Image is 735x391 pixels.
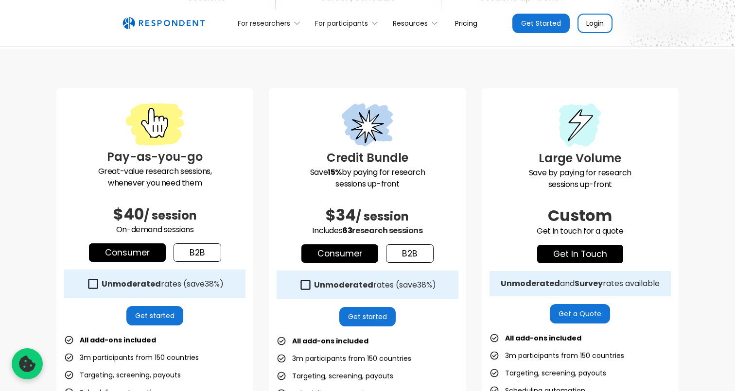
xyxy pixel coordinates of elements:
div: rates (save ) [102,279,224,289]
strong: Unmoderated [314,279,373,290]
strong: All add-ons included [292,336,368,346]
span: 38% [417,279,432,290]
span: $40 [113,203,144,225]
span: / session [356,208,409,224]
a: Login [577,14,612,33]
a: Consumer [301,244,378,263]
span: / session [144,207,197,223]
span: 63 [342,225,352,236]
div: Resources [387,12,447,34]
a: home [122,17,205,30]
a: Get started [339,307,396,326]
li: 3m participants from 150 countries [490,349,624,362]
strong: 15% [328,167,342,178]
span: research sessions [352,225,422,236]
strong: Survey [575,278,603,289]
p: On-demand sessions [64,224,245,236]
a: Pricing [447,12,485,34]
span: $34 [326,204,356,226]
strong: All add-ons included [80,335,156,345]
strong: Unmoderated [102,278,161,289]
li: Targeting, screening, payouts [490,366,606,380]
a: Get a Quote [550,304,610,323]
p: Save by paying for research sessions up-front [277,167,458,190]
li: Targeting, screening, payouts [64,368,181,382]
div: For researchers [238,18,290,28]
p: Get in touch for a quote [490,225,671,237]
div: For participants [315,18,368,28]
div: For participants [310,12,387,34]
a: b2b [386,244,434,263]
div: For researchers [232,12,310,34]
strong: All add-ons included [505,333,581,343]
a: get in touch [537,245,623,263]
div: Resources [393,18,428,28]
a: Get started [126,306,183,325]
a: Get Started [512,14,570,33]
h3: Credit Bundle [277,149,458,167]
li: 3m participants from 150 countries [277,352,411,365]
h3: Pay-as-you-go [64,148,245,166]
div: rates (save ) [314,280,436,290]
p: Includes [277,225,458,237]
span: 38% [205,278,220,289]
p: Save by paying for research sessions up-front [490,167,671,190]
h3: Large Volume [490,150,671,167]
div: and rates available [501,279,660,289]
p: Great-value research sessions, whenever you need them [64,166,245,189]
span: Custom [548,204,612,226]
a: b2b [174,243,221,262]
a: Consumer [89,243,166,262]
li: 3m participants from 150 countries [64,351,199,364]
li: Targeting, screening, payouts [277,369,393,383]
strong: Unmoderated [501,278,560,289]
img: Untitled UI logotext [122,17,205,30]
